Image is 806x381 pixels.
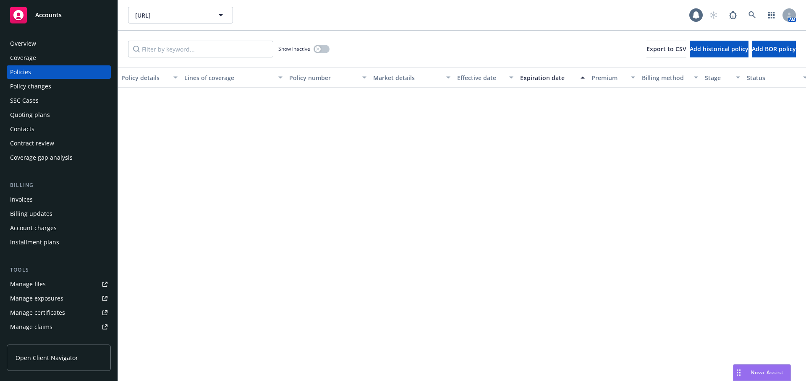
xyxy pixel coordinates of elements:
div: Effective date [457,73,504,82]
div: Account charges [10,221,57,235]
span: Export to CSV [646,45,686,53]
a: Installment plans [7,236,111,249]
a: Invoices [7,193,111,206]
div: Manage certificates [10,306,65,319]
div: Market details [373,73,441,82]
div: Overview [10,37,36,50]
button: Add BOR policy [752,41,796,57]
div: Lines of coverage [184,73,273,82]
a: Manage BORs [7,334,111,348]
a: Search [744,7,761,23]
button: Billing method [639,67,701,88]
span: Show inactive [278,45,310,52]
a: Manage exposures [7,292,111,305]
div: Coverage [10,51,36,65]
div: Quoting plans [10,108,50,122]
a: Coverage [7,51,111,65]
div: Manage files [10,277,46,291]
div: Billing [7,181,111,189]
a: Billing updates [7,207,111,220]
button: Stage [701,67,743,88]
div: Policy details [121,73,168,82]
button: Export to CSV [646,41,686,57]
a: Start snowing [705,7,722,23]
div: Premium [591,73,626,82]
button: Lines of coverage [181,67,286,88]
div: Manage exposures [10,292,63,305]
div: SSC Cases [10,94,39,107]
div: Manage BORs [10,334,50,348]
a: Switch app [763,7,780,23]
button: Effective date [454,67,517,88]
div: Stage [705,73,731,82]
span: Accounts [35,12,62,18]
span: Nova Assist [751,369,784,376]
div: Policy changes [10,80,51,93]
span: Open Client Navigator [16,353,78,362]
button: Market details [370,67,454,88]
a: SSC Cases [7,94,111,107]
a: Manage files [7,277,111,291]
button: Policy details [118,67,181,88]
button: Policy number [286,67,370,88]
a: Account charges [7,221,111,235]
button: [URL] [128,7,233,23]
span: Add historical policy [690,45,748,53]
a: Policy changes [7,80,111,93]
a: Overview [7,37,111,50]
div: Expiration date [520,73,576,82]
button: Nova Assist [733,364,791,381]
span: Add BOR policy [752,45,796,53]
button: Expiration date [517,67,588,88]
a: Manage certificates [7,306,111,319]
a: Contract review [7,137,111,150]
div: Billing method [642,73,689,82]
a: Report a Bug [725,7,741,23]
div: Contract review [10,137,54,150]
a: Coverage gap analysis [7,151,111,164]
div: Contacts [10,122,34,136]
div: Manage claims [10,320,52,334]
a: Policies [7,65,111,79]
div: Installment plans [10,236,59,249]
a: Contacts [7,122,111,136]
input: Filter by keyword... [128,41,273,57]
a: Manage claims [7,320,111,334]
button: Add historical policy [690,41,748,57]
div: Policy number [289,73,357,82]
span: [URL] [135,11,208,20]
div: Billing updates [10,207,52,220]
div: Status [747,73,798,82]
div: Invoices [10,193,33,206]
button: Premium [588,67,639,88]
div: Coverage gap analysis [10,151,73,164]
a: Accounts [7,3,111,27]
div: Policies [10,65,31,79]
div: Drag to move [733,365,744,381]
a: Quoting plans [7,108,111,122]
div: Tools [7,266,111,274]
